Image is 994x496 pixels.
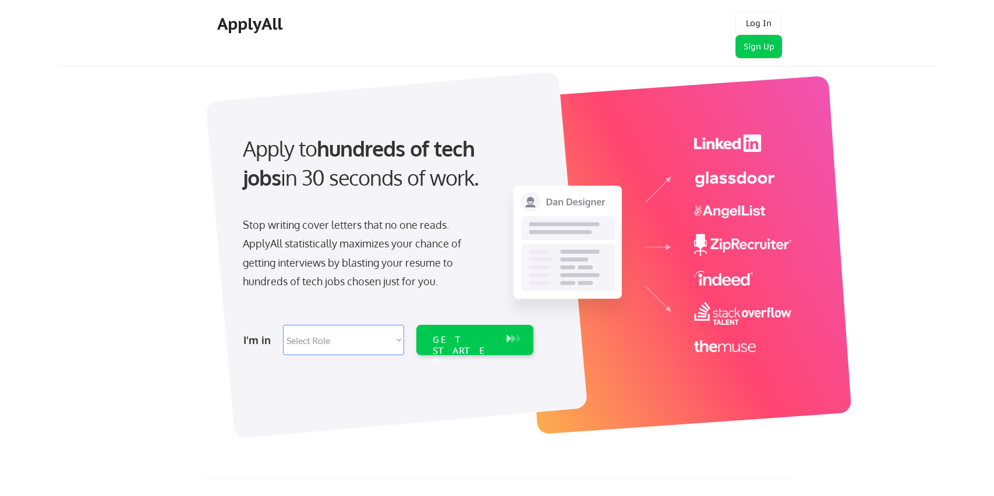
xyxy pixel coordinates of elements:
[243,215,482,291] div: Stop writing cover letters that no one reads. ApplyAll statistically maximizes your chance of get...
[735,12,782,35] button: Log In
[243,331,276,349] div: I'm in
[433,334,495,368] div: GET STARTED
[735,35,782,58] button: Sign Up
[217,14,286,34] div: ApplyAll
[243,135,480,190] strong: hundreds of tech jobs
[243,134,529,193] div: Apply to in 30 seconds of work.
